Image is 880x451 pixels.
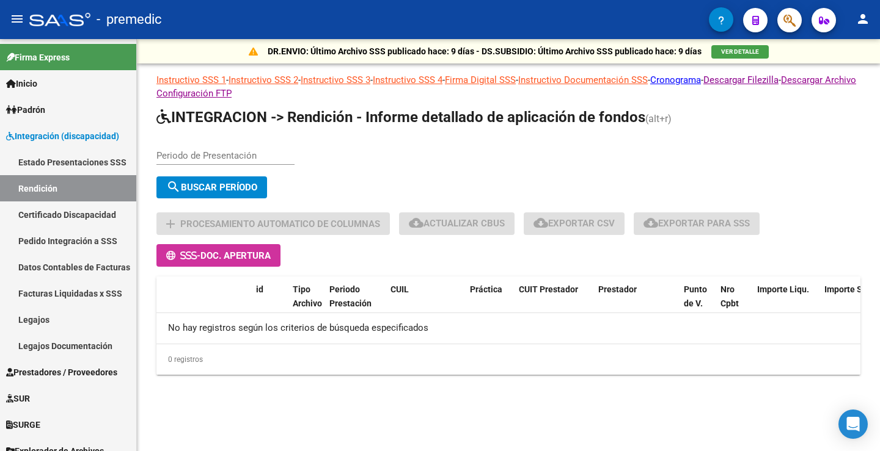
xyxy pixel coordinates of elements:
datatable-header-cell: Punto de V. [679,276,716,330]
span: Importe Liqu. [757,284,809,294]
span: - premedic [97,6,162,33]
p: - - - - - - - - [156,73,860,100]
mat-icon: cloud_download [409,215,424,230]
button: Exportar CSV [524,212,625,235]
span: Punto de V. [684,284,707,308]
span: Nro Cpbt [721,284,739,308]
span: Prestadores / Proveedores [6,366,117,379]
span: Integración (discapacidad) [6,129,119,143]
a: Cronograma [650,74,701,85]
span: INTEGRACION -> Rendición - Informe detallado de aplicación de fondos [156,109,645,126]
span: Buscar Período [166,182,257,193]
mat-icon: cloud_download [533,215,548,230]
button: Procesamiento automatico de columnas [156,212,390,235]
mat-icon: menu [10,12,24,26]
datatable-header-cell: Prestador [593,276,679,330]
mat-icon: person [856,12,870,26]
span: VER DETALLE [721,48,759,55]
mat-icon: search [166,179,181,194]
div: No hay registros según los criterios de búsqueda especificados [156,313,860,344]
span: Importe Solic. [824,284,879,294]
span: Inicio [6,77,37,90]
span: Práctica [470,284,502,294]
a: Firma Digital SSS [445,74,516,85]
button: Exportar para SSS [634,212,760,235]
datatable-header-cell: CUIL [386,276,465,330]
datatable-header-cell: Nro Cpbt [716,276,752,330]
a: Instructivo SSS 1 [156,74,226,85]
a: Descargar Filezilla [703,74,779,85]
span: Prestador [598,284,637,294]
button: -Doc. Apertura [156,244,280,267]
datatable-header-cell: Práctica [465,276,514,330]
p: DR.ENVIO: Último Archivo SSS publicado hace: 9 días - DS.SUBSIDIO: Último Archivo SSS publicado h... [268,45,702,58]
span: Actualizar CBUs [409,218,505,229]
span: Doc. Apertura [200,250,271,261]
span: Firma Express [6,51,70,64]
span: Exportar para SSS [643,218,750,229]
datatable-header-cell: id [251,276,288,330]
button: VER DETALLE [711,45,769,59]
span: Exportar CSV [533,218,615,229]
span: Procesamiento automatico de columnas [180,218,380,229]
datatable-header-cell: Importe Liqu. [752,276,820,330]
span: Padrón [6,103,45,117]
button: Buscar Período [156,176,267,198]
div: 0 registros [156,344,860,375]
datatable-header-cell: CUIT Prestador [514,276,593,330]
span: Tipo Archivo [293,284,322,308]
span: CUIT Prestador [519,284,578,294]
a: Instructivo SSS 3 [301,74,370,85]
span: (alt+r) [645,113,672,124]
span: - [166,250,200,261]
span: SURGE [6,418,40,431]
a: Instructivo SSS 2 [229,74,298,85]
datatable-header-cell: Periodo Prestación [324,276,386,330]
span: CUIL [391,284,409,294]
div: Open Intercom Messenger [838,410,868,439]
span: id [256,284,263,294]
button: Actualizar CBUs [399,212,515,235]
span: SUR [6,392,30,405]
a: Instructivo SSS 4 [373,74,442,85]
mat-icon: add [163,217,178,231]
mat-icon: cloud_download [643,215,658,230]
span: Periodo Prestación [329,284,372,308]
a: Instructivo Documentación SSS [518,74,648,85]
datatable-header-cell: Tipo Archivo [288,276,324,330]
